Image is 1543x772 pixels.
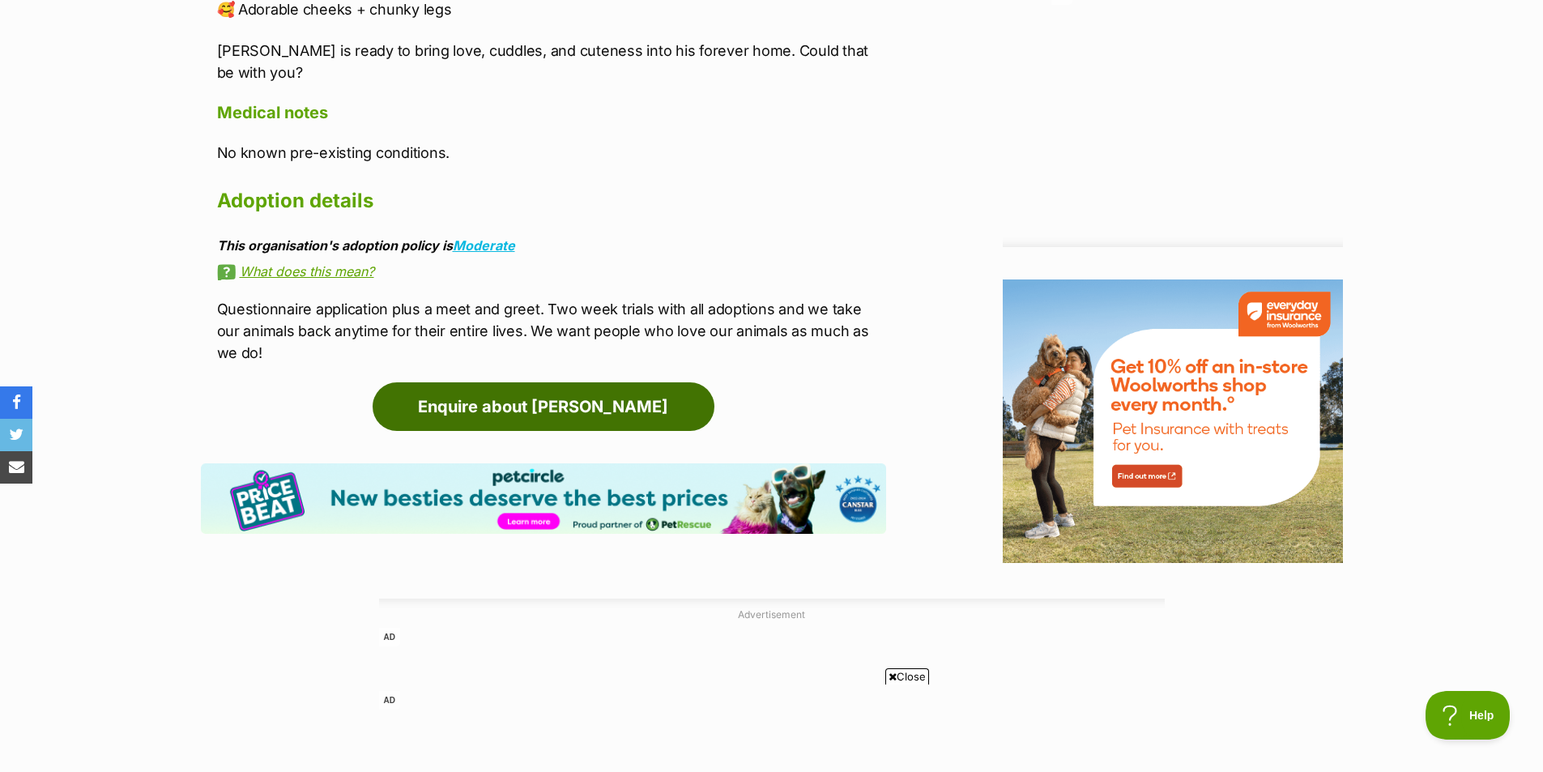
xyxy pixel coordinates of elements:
span: Close [885,668,929,685]
h4: Medical notes [217,102,886,123]
span: AD [379,691,400,710]
a: Enquire about [PERSON_NAME] [373,382,714,431]
span: AD [379,628,400,646]
p: [PERSON_NAME] is ready to bring love, cuddles, and cuteness into his forever home. Could that be ... [217,40,886,83]
iframe: Advertisement [379,691,1165,764]
img: Everyday Insurance by Woolworths promotional banner [1003,279,1343,563]
div: This organisation's adoption policy is [217,238,886,253]
p: Questionnaire application plus a meet and greet. Two week trials with all adoptions and we take o... [217,298,886,364]
a: What does this mean? [217,264,886,279]
a: Moderate [453,237,515,254]
iframe: Help Scout Beacon - Open [1426,691,1511,740]
h2: Adoption details [217,183,886,219]
img: Pet Circle promo banner [201,463,886,534]
p: No known pre-existing conditions. [217,142,886,164]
